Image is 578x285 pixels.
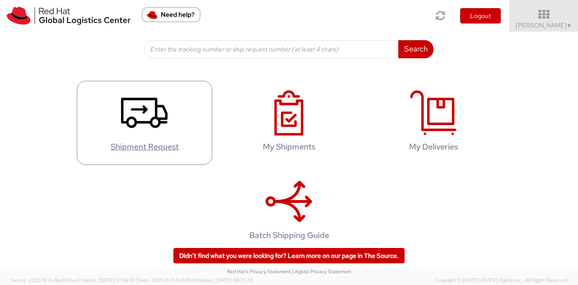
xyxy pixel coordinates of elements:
[86,142,203,151] h4: Shipment Request
[144,40,399,58] input: Enter the tracking number or ship request number (at least 4 chars)
[375,142,492,151] h4: My Deliveries
[398,40,433,58] button: Search
[435,277,567,284] span: Copyright © [DATE]-[DATE] Agistix Inc., All Rights Reserved
[135,277,253,283] span: Client: 2025.18.0-0e69584
[81,277,134,283] span: master, [DATE] 10:04:51
[142,7,200,22] button: Need help?
[11,277,134,283] span: Server: 2025.18.0-daa1fe12ee7
[198,277,253,283] span: master, [DATE] 08:10:29
[460,8,501,23] button: Logout
[77,81,212,165] a: Shipment Request
[567,22,572,29] span: ▼
[292,268,351,275] a: | Agistix Privacy Statement
[231,231,347,240] h4: Batch Shipping Guide
[516,21,572,29] span: [PERSON_NAME]
[366,81,501,165] a: My Deliveries
[173,248,405,263] a: Didn't find what you were looking for? Learn more on our page in The Source.
[231,142,347,151] h4: My Shipments
[227,268,291,275] a: Red Hat's Privacy Statement
[7,7,131,25] img: rh-logistics-00dfa346123c4ec078e1.svg
[221,169,357,254] a: Batch Shipping Guide
[221,81,357,165] a: My Shipments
